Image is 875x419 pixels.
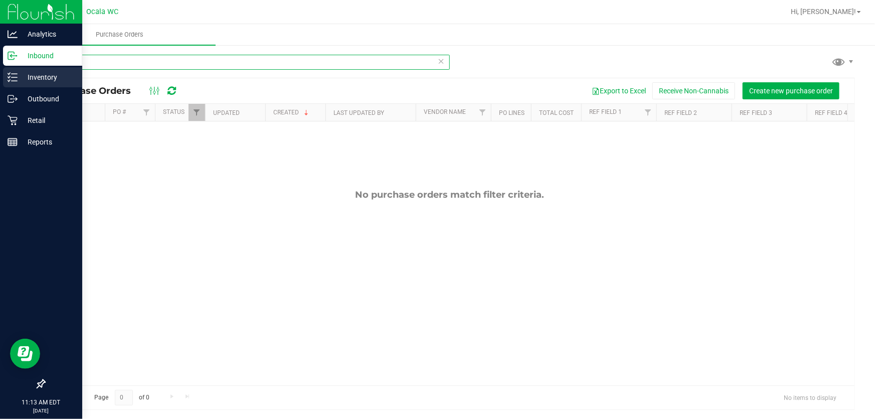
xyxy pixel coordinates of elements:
[499,109,524,116] a: PO Lines
[8,29,18,39] inline-svg: Analytics
[585,82,652,99] button: Export to Excel
[18,136,78,148] p: Reports
[8,72,18,82] inline-svg: Inventory
[749,87,833,95] span: Create new purchase order
[776,390,844,405] span: No items to display
[424,108,466,115] a: Vendor Name
[138,104,155,121] a: Filter
[189,104,205,121] a: Filter
[86,8,118,16] span: Ocala WC
[589,108,622,115] a: Ref Field 1
[18,71,78,83] p: Inventory
[18,50,78,62] p: Inbound
[815,109,847,116] a: Ref Field 4
[273,109,310,116] a: Created
[8,137,18,147] inline-svg: Reports
[743,82,839,99] button: Create new purchase order
[652,82,735,99] button: Receive Non-Cannabis
[213,109,240,116] a: Updated
[52,85,141,96] span: Purchase Orders
[791,8,856,16] span: Hi, [PERSON_NAME]!
[539,109,574,116] a: Total Cost
[10,339,40,369] iframe: Resource center
[5,398,78,407] p: 11:13 AM EDT
[438,55,445,68] span: Clear
[18,114,78,126] p: Retail
[664,109,697,116] a: Ref Field 2
[8,51,18,61] inline-svg: Inbound
[333,109,384,116] a: Last Updated By
[18,93,78,105] p: Outbound
[82,30,157,39] span: Purchase Orders
[45,189,854,200] div: No purchase orders match filter criteria.
[5,407,78,414] p: [DATE]
[8,115,18,125] inline-svg: Retail
[474,104,491,121] a: Filter
[18,28,78,40] p: Analytics
[44,55,450,70] input: Search Purchase Order ID, Vendor Name and Ref Field 1
[86,390,158,405] span: Page of 0
[163,108,185,115] a: Status
[113,108,126,115] a: PO #
[640,104,656,121] a: Filter
[740,109,772,116] a: Ref Field 3
[24,24,216,45] a: Purchase Orders
[8,94,18,104] inline-svg: Outbound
